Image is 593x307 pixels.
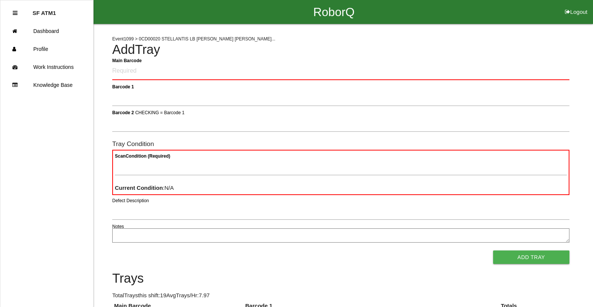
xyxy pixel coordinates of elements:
b: Barcode 1 [112,84,134,89]
div: Close [13,4,18,22]
span: : N/A [115,185,174,191]
p: SF ATM1 [33,4,56,16]
span: CHECKING = Barcode 1 [135,110,184,115]
p: Total Trays this shift: 19 Avg Trays /Hr: 7.97 [112,291,569,300]
a: Work Instructions [0,58,93,76]
a: Knowledge Base [0,76,93,94]
input: Required [112,63,569,80]
label: Notes [112,223,124,230]
h6: Tray Condition [112,140,569,148]
b: Main Barcode [112,58,142,63]
button: Add Tray [493,250,569,264]
a: Profile [0,40,93,58]
b: Scan Condition (Required) [115,153,170,159]
h4: Add Tray [112,43,569,57]
label: Defect Description [112,197,149,204]
b: Current Condition [115,185,163,191]
h4: Trays [112,271,569,286]
b: Barcode 2 [112,110,134,115]
a: Dashboard [0,22,93,40]
span: Event 1099 > 0CD00020 STELLANTIS LB [PERSON_NAME] [PERSON_NAME]... [112,36,275,42]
